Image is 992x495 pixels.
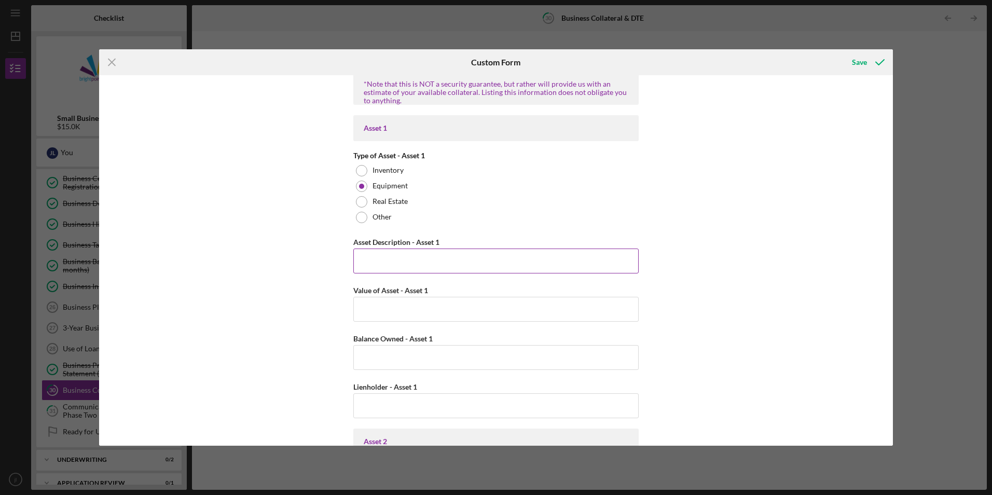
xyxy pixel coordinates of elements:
label: Balance Owned - Asset 1 [353,334,433,343]
label: Real Estate [373,197,408,205]
div: Type of Asset - Asset 1 [353,152,639,160]
button: Save [842,52,893,73]
label: Inventory [373,166,404,174]
label: Asset Description - Asset 1 [353,238,439,246]
label: Equipment [373,182,408,190]
div: Asset 2 [364,437,628,446]
label: Other [373,213,392,221]
div: Asset 1 [364,124,628,132]
label: Value of Asset - Asset 1 [353,286,428,295]
div: Save [852,52,867,73]
label: Lienholder - Asset 1 [353,382,417,391]
h6: Custom Form [471,58,520,67]
div: Please list available assets below. Available assets are those that are not already used as colla... [364,55,628,105]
